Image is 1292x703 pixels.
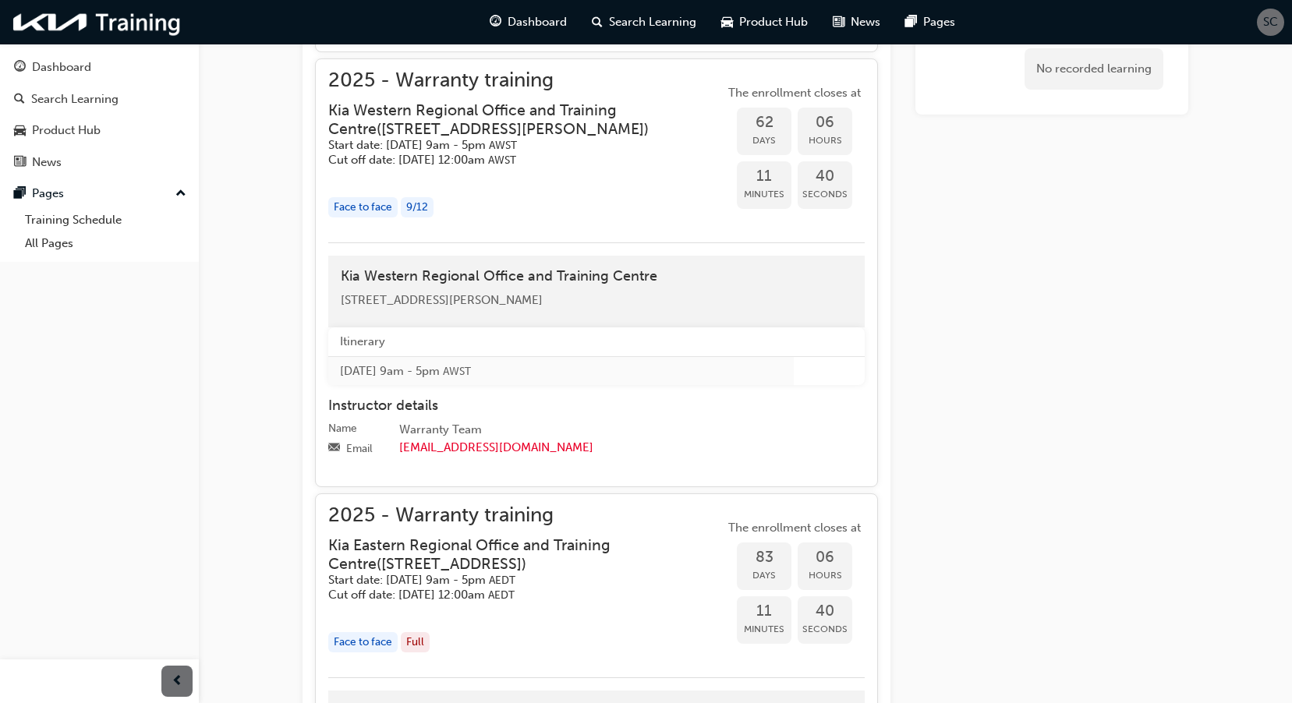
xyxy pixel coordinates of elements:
span: search-icon [592,12,603,32]
span: Days [737,567,791,585]
h5: Start date: [DATE] 9am - 5pm [328,573,699,588]
div: Email [346,441,373,457]
span: 11 [737,168,791,185]
span: news-icon [14,156,26,170]
span: Days [737,132,791,150]
span: 83 [737,549,791,567]
span: Seconds [798,620,852,638]
span: search-icon [14,93,25,107]
a: pages-iconPages [893,6,968,38]
span: [STREET_ADDRESS][PERSON_NAME] [341,293,543,307]
button: DashboardSearch LearningProduct HubNews [6,50,193,179]
button: SC [1257,9,1284,36]
span: Minutes [737,185,791,203]
span: pages-icon [905,12,917,32]
span: SC [1263,13,1278,31]
span: Australian Eastern Daylight Time AEDT [488,588,515,602]
div: Face to face [328,632,398,653]
span: up-icon [175,184,186,204]
span: prev-icon [172,672,183,691]
span: Dashboard [508,13,567,31]
h3: Kia Eastern Regional Office and Training Centre ( [STREET_ADDRESS] ) [328,536,699,573]
span: car-icon [721,12,733,32]
div: Dashboard [32,58,91,76]
h5: Cut off date: [DATE] 12:00am [328,153,699,168]
span: Hours [798,132,852,150]
span: email-icon [328,442,340,456]
div: Face to face [328,197,398,218]
h5: Cut off date: [DATE] 12:00am [328,588,699,602]
span: 06 [798,549,852,567]
div: News [32,154,62,171]
span: Minutes [737,620,791,638]
span: News [851,13,880,31]
span: Australian Eastern Daylight Time AEDT [489,574,515,587]
a: search-iconSearch Learning [579,6,709,38]
a: Dashboard [6,53,193,82]
span: 62 [737,114,791,132]
h3: Kia Western Regional Office and Training Centre ( [STREET_ADDRESS][PERSON_NAME] ) [328,101,699,138]
span: guage-icon [14,61,26,75]
div: 9 / 12 [401,197,434,218]
span: 40 [798,168,852,185]
span: Hours [798,567,852,585]
a: News [6,148,193,177]
a: Search Learning [6,85,193,114]
h4: Kia Western Regional Office and Training Centre [341,268,852,285]
span: 11 [737,602,791,620]
h5: Start date: [DATE] 9am - 5pm [328,138,699,153]
h4: Instructor details [328,397,865,415]
div: Warranty Team [399,421,865,440]
span: guage-icon [490,12,501,32]
a: car-iconProduct Hub [709,6,820,38]
span: Pages [923,13,955,31]
a: Training Schedule [19,208,193,232]
div: Name [328,421,357,436]
span: 2025 - Warranty training [328,72,724,90]
td: [DATE] 9am - 5pm [328,356,794,385]
span: 06 [798,114,852,132]
span: The enrollment closes at [724,519,865,537]
span: Australian Western Standard Time AWST [443,365,471,378]
span: car-icon [14,124,26,138]
a: All Pages [19,231,193,256]
span: Search Learning [609,13,696,31]
button: 2025 - Warranty trainingKia Western Regional Office and Training Centre([STREET_ADDRESS][PERSON_N... [328,72,865,230]
div: Product Hub [32,122,101,140]
span: The enrollment closes at [724,84,865,102]
div: No recorded learning [1025,48,1163,90]
span: Product Hub [739,13,808,31]
a: guage-iconDashboard [477,6,579,38]
th: Itinerary [328,327,794,356]
span: news-icon [833,12,844,32]
span: Seconds [798,185,852,203]
span: 2025 - Warranty training [328,507,724,525]
a: news-iconNews [820,6,893,38]
span: Australian Western Standard Time AWST [489,139,517,152]
span: 40 [798,602,852,620]
div: Search Learning [31,90,119,108]
a: [EMAIL_ADDRESS][DOMAIN_NAME] [399,440,593,454]
img: kia-training [8,6,187,38]
div: Pages [32,185,64,203]
div: Full [401,632,430,653]
button: 2025 - Warranty trainingKia Eastern Regional Office and Training Centre([STREET_ADDRESS])Start da... [328,507,865,665]
button: Pages [6,179,193,208]
span: Australian Western Standard Time AWST [488,154,516,167]
span: pages-icon [14,187,26,201]
a: Product Hub [6,116,193,145]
